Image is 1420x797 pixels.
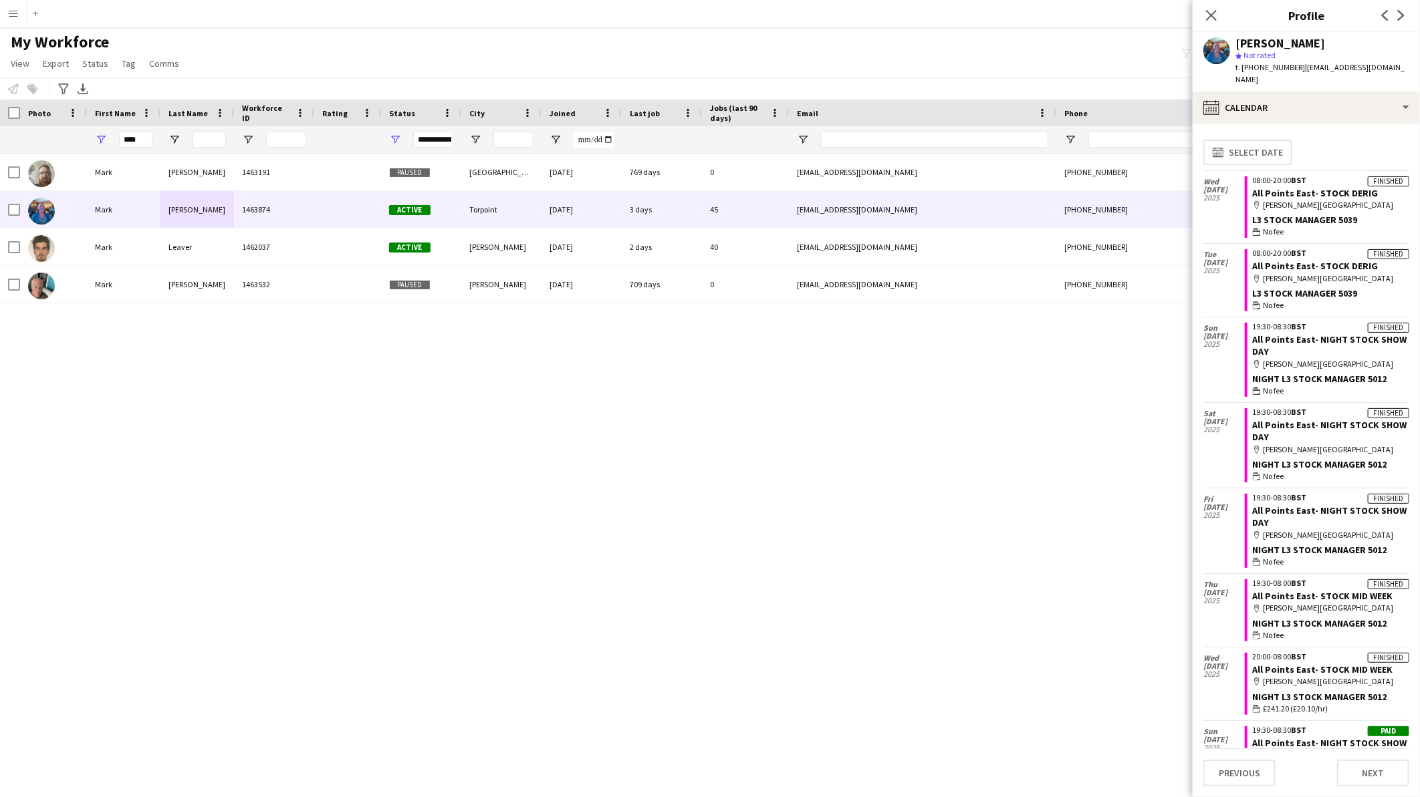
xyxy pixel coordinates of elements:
[1292,407,1307,417] span: BST
[234,154,314,190] div: 1463191
[542,266,622,303] div: [DATE]
[234,228,314,265] div: 1462037
[1337,760,1409,786] button: Next
[1292,321,1307,331] span: BST
[461,191,542,228] div: Torpoint
[1368,408,1409,418] div: Finished
[1253,590,1393,602] a: All Points East- STOCK MID WEEK
[1056,228,1227,265] div: [PHONE_NUMBER]
[95,108,136,118] span: First Name
[702,154,789,190] div: 0
[1203,495,1245,503] span: Fri
[702,266,789,303] div: 0
[1292,651,1307,661] span: BST
[1235,62,1305,72] span: t. [PHONE_NUMBER]
[1253,494,1409,502] div: 19:30-08:30
[1264,226,1284,238] span: No fee
[1368,176,1409,186] div: Finished
[622,266,702,303] div: 709 days
[1203,744,1245,752] span: 2025
[1203,186,1245,194] span: [DATE]
[1253,333,1407,357] a: All Points East- NIGHT STOCK SHOW DAY
[461,228,542,265] div: [PERSON_NAME]
[149,57,179,69] span: Comms
[119,132,152,148] input: First Name Filter Input
[461,154,542,190] div: [GEOGRAPHIC_DATA]
[542,191,622,228] div: [DATE]
[1203,736,1245,744] span: [DATE]
[1253,260,1379,272] a: All Points East- STOCK DERIG
[1253,176,1409,184] div: 08:00-20:00
[160,154,234,190] div: [PERSON_NAME]
[1253,199,1409,211] div: [PERSON_NAME][GEOGRAPHIC_DATA]
[5,55,35,72] a: View
[702,228,789,265] div: 40
[622,191,702,228] div: 3 days
[1253,617,1409,629] div: Night L3 Stock Manager 5012
[160,266,234,303] div: [PERSON_NAME]
[1203,597,1245,605] span: 2025
[1253,373,1409,385] div: Night L3 Stock Manager 5012
[574,132,614,148] input: Joined Filter Input
[1292,578,1307,588] span: BST
[1203,760,1276,786] button: Previous
[1253,529,1409,541] div: [PERSON_NAME][GEOGRAPHIC_DATA]
[1193,92,1420,124] div: Calendar
[1235,37,1325,49] div: [PERSON_NAME]
[1368,494,1409,504] div: Finished
[122,57,136,69] span: Tag
[461,266,542,303] div: [PERSON_NAME]
[1203,503,1245,511] span: [DATE]
[1253,726,1409,734] div: 19:30-08:30
[789,266,1056,303] div: [EMAIL_ADDRESS][DOMAIN_NAME]
[1235,62,1405,84] span: | [EMAIL_ADDRESS][DOMAIN_NAME]
[1368,653,1409,663] div: Finished
[1203,581,1245,589] span: Thu
[1253,273,1409,285] div: [PERSON_NAME][GEOGRAPHIC_DATA]
[1253,187,1379,199] a: All Points East- STOCK DERIG
[710,103,765,123] span: Jobs (last 90 days)
[1056,154,1227,190] div: [PHONE_NUMBER]
[28,273,55,299] img: Mark Sapherson
[1203,194,1245,202] span: 2025
[622,154,702,190] div: 769 days
[1253,653,1409,661] div: 20:00-08:00
[1253,419,1407,443] a: All Points East- NIGHT STOCK SHOW DAY
[1203,340,1245,348] span: 2025
[1253,249,1409,257] div: 08:00-20:00
[542,228,622,265] div: [DATE]
[1264,385,1284,397] span: No fee
[1064,134,1076,146] button: Open Filter Menu
[1264,470,1284,482] span: No fee
[1253,358,1409,370] div: [PERSON_NAME][GEOGRAPHIC_DATA]
[1203,267,1245,275] span: 2025
[168,108,208,118] span: Last Name
[242,134,254,146] button: Open Filter Menu
[1203,259,1245,267] span: [DATE]
[1203,332,1245,340] span: [DATE]
[389,108,415,118] span: Status
[1253,504,1407,528] a: All Points East- NIGHT STOCK SHOW DAY
[82,57,108,69] span: Status
[1244,50,1276,60] span: Not rated
[266,132,306,148] input: Workforce ID Filter Input
[797,108,818,118] span: Email
[11,57,29,69] span: View
[1253,737,1407,761] a: All Points East- NIGHT STOCK SHOW DAY
[1368,726,1409,736] div: Paid
[1368,579,1409,589] div: Finished
[821,132,1048,148] input: Email Filter Input
[1203,728,1245,736] span: Sun
[1264,703,1328,715] span: £241.20 (£20.10/hr)
[160,191,234,228] div: [PERSON_NAME]
[1203,662,1245,670] span: [DATE]
[389,168,431,178] span: Paused
[28,235,55,262] img: Mark Leaver
[493,132,534,148] input: City Filter Input
[1203,178,1245,186] span: Wed
[542,154,622,190] div: [DATE]
[1253,214,1409,226] div: L3 Stock Manager 5039
[1292,492,1307,502] span: BST
[322,108,348,118] span: Rating
[389,280,431,290] span: Paused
